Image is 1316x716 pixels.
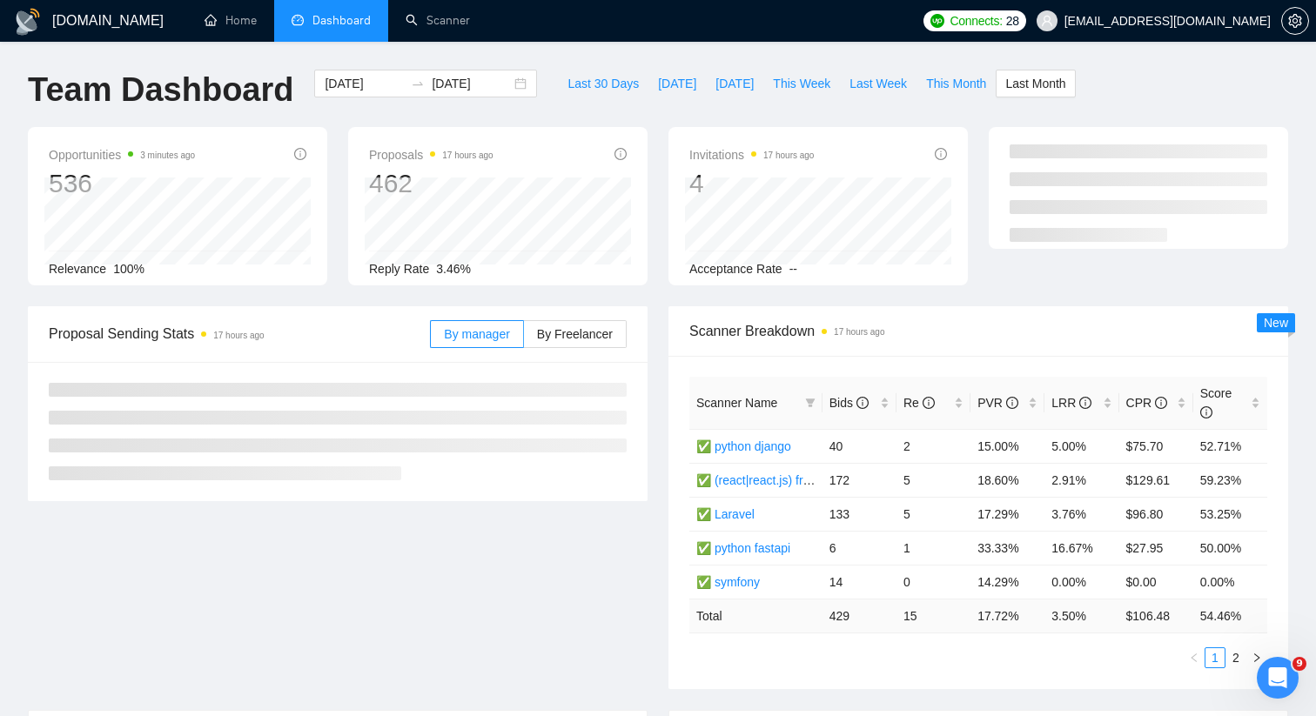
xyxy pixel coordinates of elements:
[822,565,896,599] td: 14
[1079,397,1091,409] span: info-circle
[789,262,797,276] span: --
[822,531,896,565] td: 6
[1044,565,1118,599] td: 0.00%
[1205,648,1225,667] a: 1
[312,13,371,28] span: Dashboard
[1044,497,1118,531] td: 3.76%
[292,14,304,26] span: dashboard
[689,320,1267,342] span: Scanner Breakdown
[896,531,970,565] td: 1
[950,11,1002,30] span: Connects:
[1292,657,1306,671] span: 9
[1005,74,1065,93] span: Last Month
[822,463,896,497] td: 172
[903,396,935,410] span: Re
[1200,386,1232,419] span: Score
[369,144,493,165] span: Proposals
[896,463,970,497] td: 5
[1193,565,1267,599] td: 0.00%
[1225,647,1246,668] li: 2
[1184,647,1205,668] li: Previous Page
[689,599,822,632] td: Total
[1257,657,1299,699] iframe: Intercom live chat
[1041,15,1053,27] span: user
[49,323,430,345] span: Proposal Sending Stats
[970,599,1044,632] td: 17.72 %
[970,531,1044,565] td: 33.33%
[896,565,970,599] td: 0
[926,74,986,93] span: This Month
[1184,647,1205,668] button: left
[1252,652,1262,663] span: right
[1246,647,1267,668] button: right
[696,473,840,487] a: ✅ (react|react.js) frontend
[1193,429,1267,463] td: 52.71%
[930,14,944,28] img: upwork-logo.png
[689,167,814,200] div: 4
[411,77,425,90] span: swap-right
[537,327,613,341] span: By Freelancer
[648,70,706,97] button: [DATE]
[614,148,627,160] span: info-circle
[567,74,639,93] span: Last 30 Days
[1193,531,1267,565] td: 50.00%
[923,397,935,409] span: info-circle
[696,439,791,453] a: ✅ python django
[1119,429,1193,463] td: $75.70
[896,599,970,632] td: 15
[849,74,907,93] span: Last Week
[411,77,425,90] span: to
[1044,531,1118,565] td: 16.67%
[444,327,509,341] span: By manager
[1126,396,1167,410] span: CPR
[205,13,257,28] a: homeHome
[325,74,404,93] input: Start date
[977,396,1018,410] span: PVR
[28,70,293,110] h1: Team Dashboard
[970,429,1044,463] td: 15.00%
[558,70,648,97] button: Last 30 Days
[970,463,1044,497] td: 18.60%
[1044,599,1118,632] td: 3.50 %
[1281,14,1309,28] a: setting
[140,151,195,160] time: 3 minutes ago
[369,167,493,200] div: 462
[1226,648,1245,667] a: 2
[696,396,777,410] span: Scanner Name
[763,151,814,160] time: 17 hours ago
[696,507,755,521] a: ✅ Laravel
[294,148,306,160] span: info-circle
[1282,14,1308,28] span: setting
[689,262,782,276] span: Acceptance Rate
[1281,7,1309,35] button: setting
[1119,599,1193,632] td: $ 106.48
[834,327,884,337] time: 17 hours ago
[1246,647,1267,668] li: Next Page
[1189,652,1199,663] span: left
[1051,396,1091,410] span: LRR
[773,74,830,93] span: This Week
[49,144,195,165] span: Opportunities
[49,262,106,276] span: Relevance
[706,70,763,97] button: [DATE]
[49,167,195,200] div: 536
[1205,647,1225,668] li: 1
[840,70,916,97] button: Last Week
[1200,406,1212,418] span: info-circle
[1119,497,1193,531] td: $96.80
[896,429,970,463] td: 2
[822,429,896,463] td: 40
[1119,565,1193,599] td: $0.00
[1264,316,1288,330] span: New
[1006,11,1019,30] span: 28
[1193,497,1267,531] td: 53.25%
[970,565,1044,599] td: 14.29%
[442,151,493,160] time: 17 hours ago
[935,148,947,160] span: info-circle
[802,390,819,416] span: filter
[1193,463,1267,497] td: 59.23%
[1193,599,1267,632] td: 54.46 %
[696,575,760,589] a: ✅ symfony
[896,497,970,531] td: 5
[436,262,471,276] span: 3.46%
